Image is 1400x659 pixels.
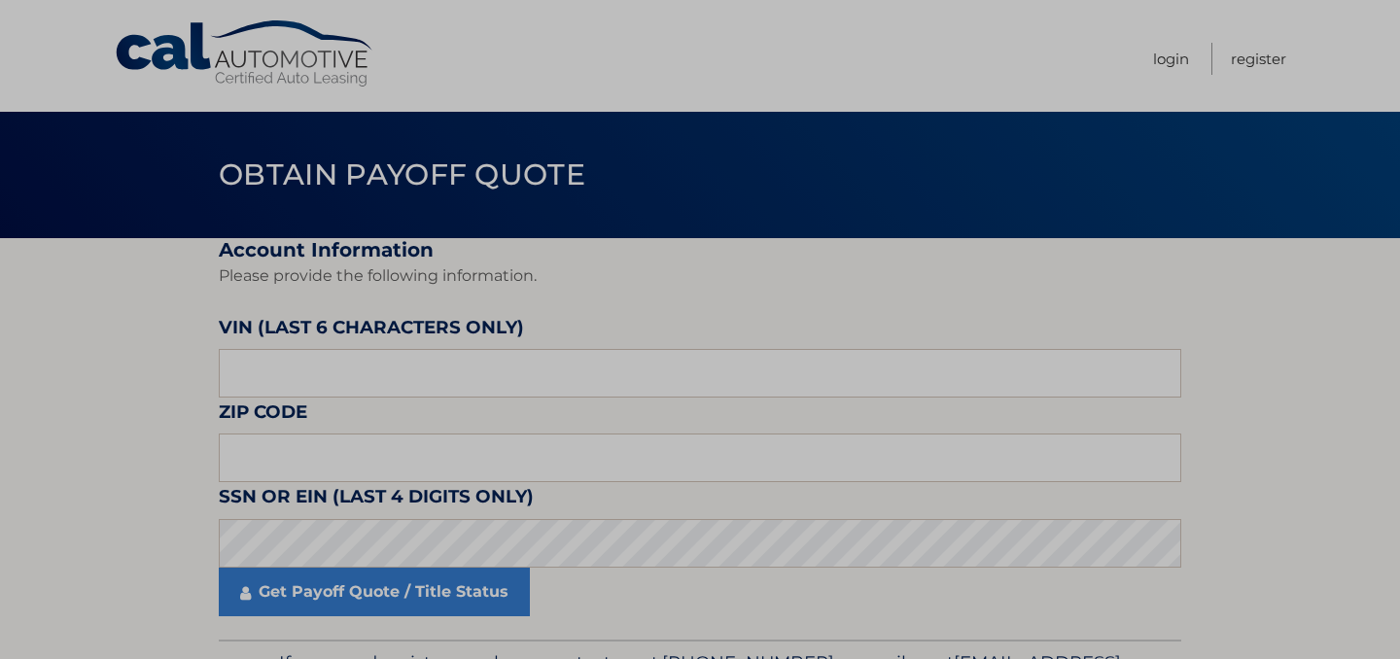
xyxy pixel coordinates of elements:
span: Obtain Payoff Quote [219,156,585,192]
a: Cal Automotive [114,19,376,88]
a: Register [1231,43,1286,75]
p: Please provide the following information. [219,262,1181,290]
label: Zip Code [219,398,307,434]
h2: Account Information [219,238,1181,262]
label: SSN or EIN (last 4 digits only) [219,482,534,518]
label: VIN (last 6 characters only) [219,313,524,349]
a: Get Payoff Quote / Title Status [219,568,530,616]
a: Login [1153,43,1189,75]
